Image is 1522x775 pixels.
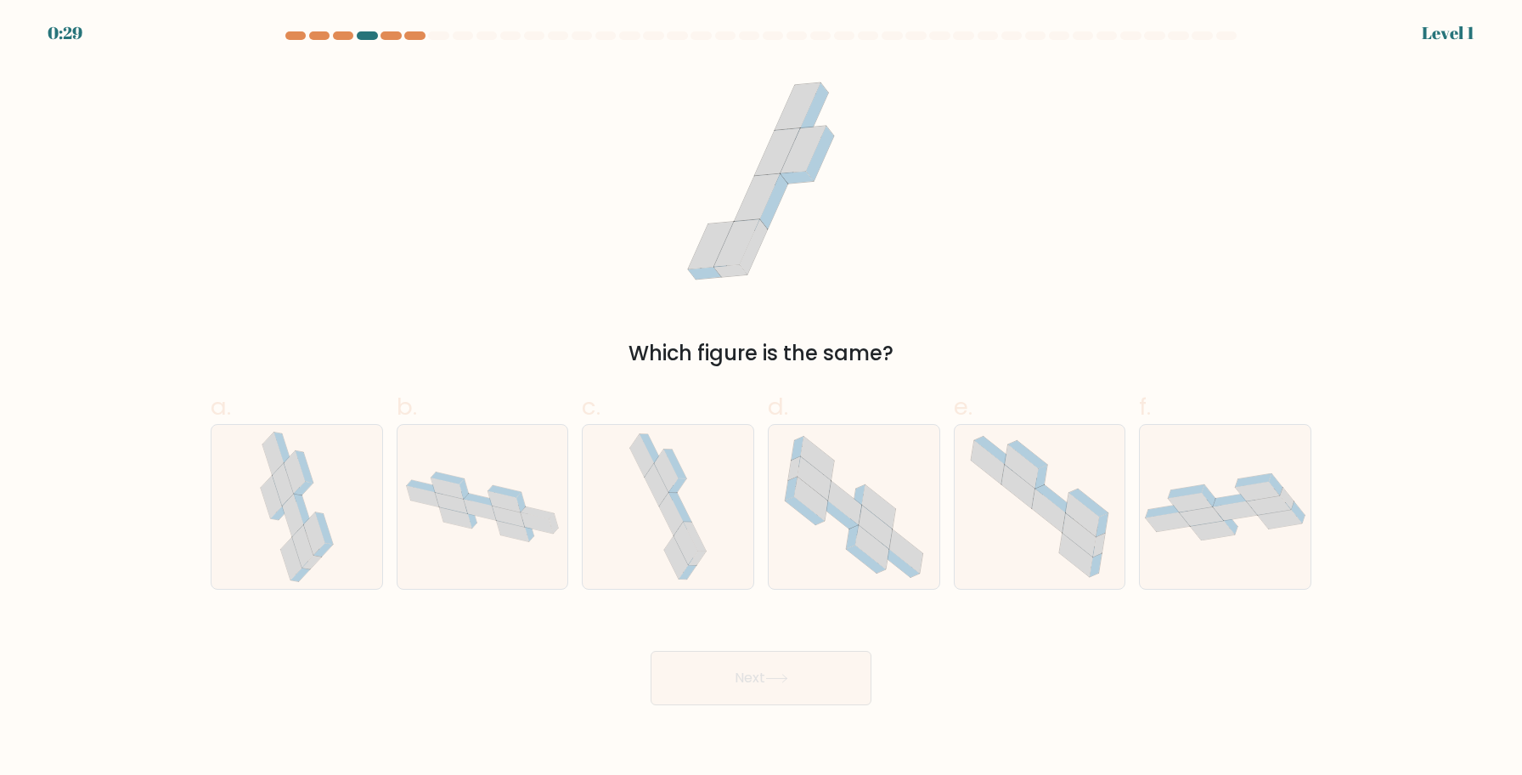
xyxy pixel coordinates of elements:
span: d. [768,390,788,423]
span: e. [954,390,972,423]
div: 0:29 [48,20,82,46]
button: Next [651,651,871,705]
div: Which figure is the same? [221,338,1301,369]
span: c. [582,390,600,423]
span: b. [397,390,417,423]
span: a. [211,390,231,423]
div: Level 1 [1422,20,1474,46]
span: f. [1139,390,1151,423]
